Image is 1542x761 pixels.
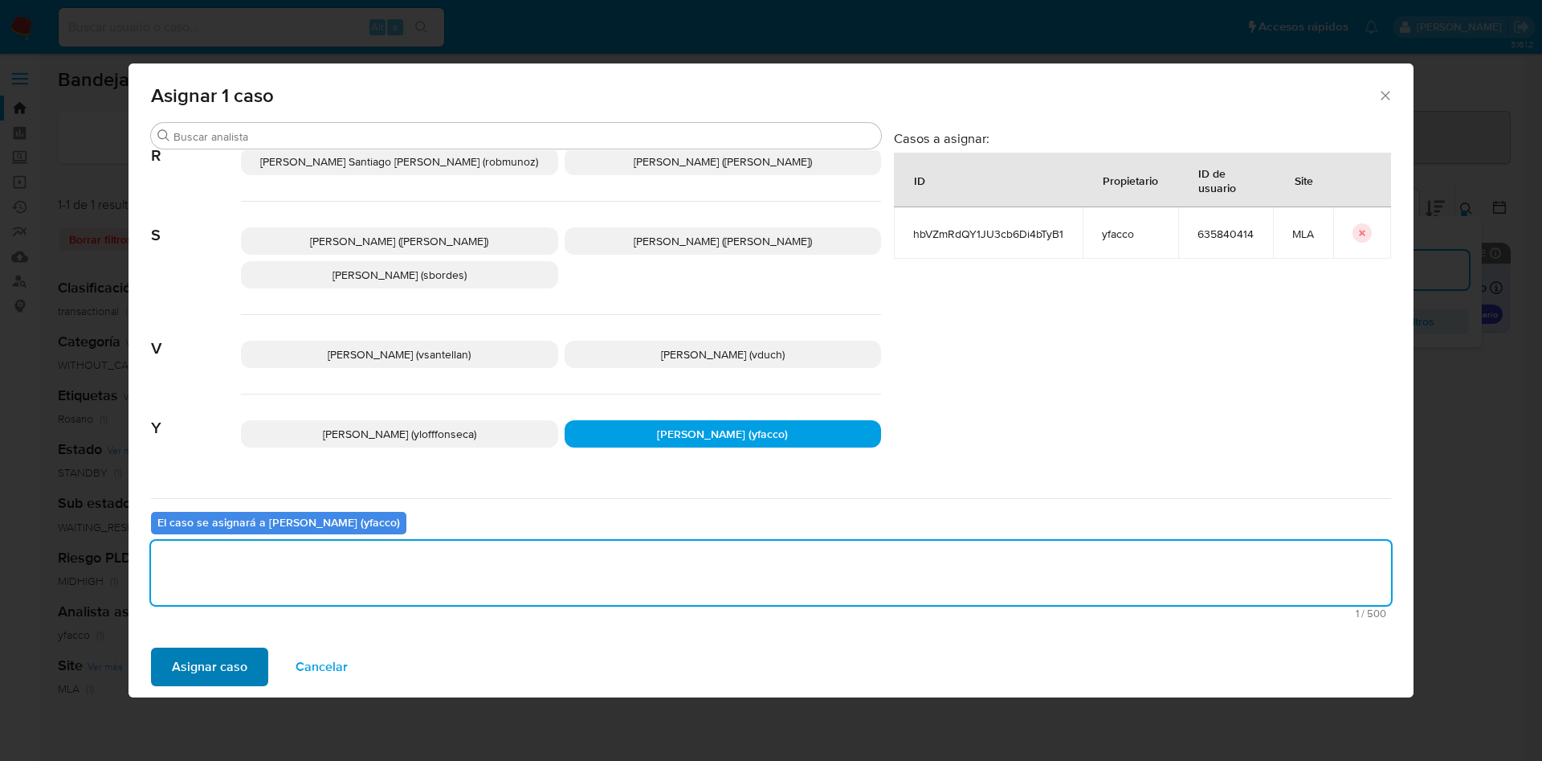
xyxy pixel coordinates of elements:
div: [PERSON_NAME] ([PERSON_NAME]) [565,148,882,175]
div: [PERSON_NAME] (yfacco) [565,420,882,448]
div: [PERSON_NAME] ([PERSON_NAME]) [565,227,882,255]
button: icon-button [1352,223,1372,243]
div: Propietario [1083,161,1177,199]
div: [PERSON_NAME] ([PERSON_NAME]) [241,227,558,255]
div: ID de usuario [1179,153,1272,207]
span: [PERSON_NAME] (sbordes) [332,267,467,283]
span: [PERSON_NAME] (ylofffonseca) [323,426,476,442]
input: Buscar analista [173,129,875,144]
div: [PERSON_NAME] (sbordes) [241,261,558,288]
div: [PERSON_NAME] (vsantellan) [241,341,558,368]
div: [PERSON_NAME] (vduch) [565,341,882,368]
span: [PERSON_NAME] (yfacco) [657,426,788,442]
div: assign-modal [128,63,1413,698]
span: S [151,202,241,245]
span: Cancelar [296,649,348,685]
button: Cancelar [275,648,369,686]
button: Asignar caso [151,648,268,686]
div: [PERSON_NAME] Santiago [PERSON_NAME] (robmunoz) [241,148,558,175]
span: Asignar caso [172,649,247,685]
div: ID [895,161,944,199]
span: [PERSON_NAME] (vduch) [661,346,785,362]
div: Site [1275,161,1332,199]
span: yfacco [1102,227,1159,241]
h3: Casos a asignar: [894,130,1391,146]
span: Asignar 1 caso [151,86,1377,105]
span: Y [151,395,241,438]
span: [PERSON_NAME] ([PERSON_NAME]) [634,153,812,170]
span: [PERSON_NAME] Santiago [PERSON_NAME] (robmunoz) [260,153,538,170]
b: El caso se asignará a [PERSON_NAME] (yfacco) [157,514,400,530]
span: V [151,315,241,358]
span: [PERSON_NAME] (vsantellan) [328,346,471,362]
span: Máximo 500 caracteres [156,608,1386,619]
span: MLA [1292,227,1314,241]
button: Cerrar ventana [1377,88,1392,102]
button: Buscar [157,129,170,142]
div: [PERSON_NAME] (ylofffonseca) [241,420,558,448]
span: hbVZmRdQY1JU3cb6Di4bTyB1 [913,227,1063,241]
span: [PERSON_NAME] ([PERSON_NAME]) [310,233,488,249]
span: [PERSON_NAME] ([PERSON_NAME]) [634,233,812,249]
span: 635840414 [1197,227,1254,241]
